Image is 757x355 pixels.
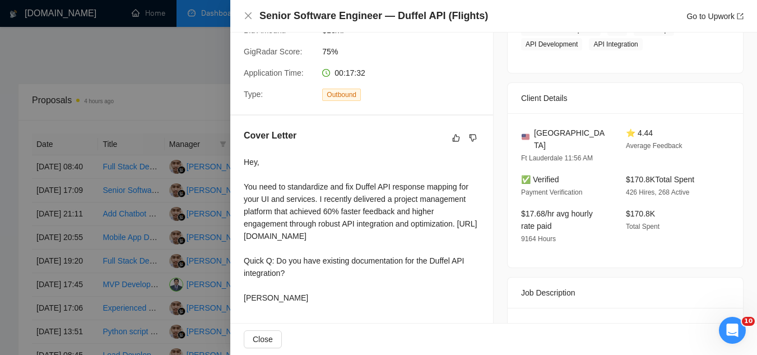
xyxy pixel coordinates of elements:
[244,68,304,77] span: Application Time:
[322,69,330,77] span: clock-circle
[626,209,655,218] span: $170.8K
[469,133,477,142] span: dislike
[452,133,460,142] span: like
[626,128,653,137] span: ⭐ 4.44
[322,45,490,58] span: 75%
[322,89,361,101] span: Outbound
[626,188,689,196] span: 426 Hires, 268 Active
[244,330,282,348] button: Close
[244,90,263,99] span: Type:
[521,83,730,113] div: Client Details
[534,127,608,151] span: [GEOGRAPHIC_DATA]
[244,11,253,20] span: close
[244,26,286,35] span: Bid Amount:
[449,131,463,145] button: like
[259,9,488,23] h4: Senior Software Engineer — Duffel API (Flights)
[521,188,582,196] span: Payment Verification
[466,131,480,145] button: dislike
[244,156,480,304] div: Hey, You need to standardize and fix Duffel API response mapping for your UI and services. I rece...
[521,278,730,308] div: Job Description
[522,133,530,141] img: 🇺🇸
[244,129,296,142] h5: Cover Letter
[521,209,593,230] span: $17.68/hr avg hourly rate paid
[244,47,302,56] span: GigRadar Score:
[521,154,593,162] span: Ft Lauderdale 11:56 AM
[244,11,253,21] button: Close
[626,142,682,150] span: Average Feedback
[335,68,365,77] span: 00:17:32
[742,317,755,326] span: 10
[521,38,582,50] span: API Development
[686,12,744,21] a: Go to Upworkexport
[253,333,273,345] span: Close
[589,38,642,50] span: API Integration
[626,175,694,184] span: $170.8K Total Spent
[719,317,746,344] iframe: Intercom live chat
[626,223,660,230] span: Total Spent
[521,175,559,184] span: ✅ Verified
[737,13,744,20] span: export
[521,235,556,243] span: 9164 Hours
